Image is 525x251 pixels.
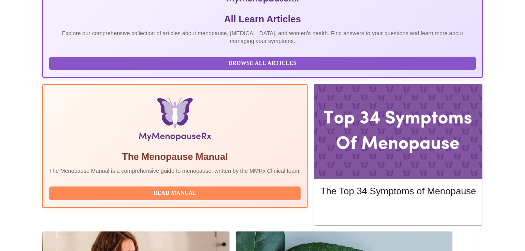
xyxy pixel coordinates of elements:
span: Browse All Articles [57,59,468,68]
p: Explore our comprehensive collection of articles about menopause, [MEDICAL_DATA], and women's hea... [49,29,476,45]
img: Menopause Manual [89,97,261,144]
a: Read More [320,208,478,214]
h5: All Learn Articles [49,13,476,25]
h5: The Menopause Manual [49,151,301,163]
a: Browse All Articles [49,59,478,66]
button: Browse All Articles [49,57,476,70]
h5: The Top 34 Symptoms of Menopause [320,185,476,197]
p: The Menopause Manual is a comprehensive guide to menopause, written by the MMRx Clinical team. [49,167,301,175]
button: Read More [320,205,476,219]
a: Read Manual [49,189,303,196]
span: Read More [328,207,468,217]
span: Read Manual [57,188,293,198]
button: Read Manual [49,186,301,200]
